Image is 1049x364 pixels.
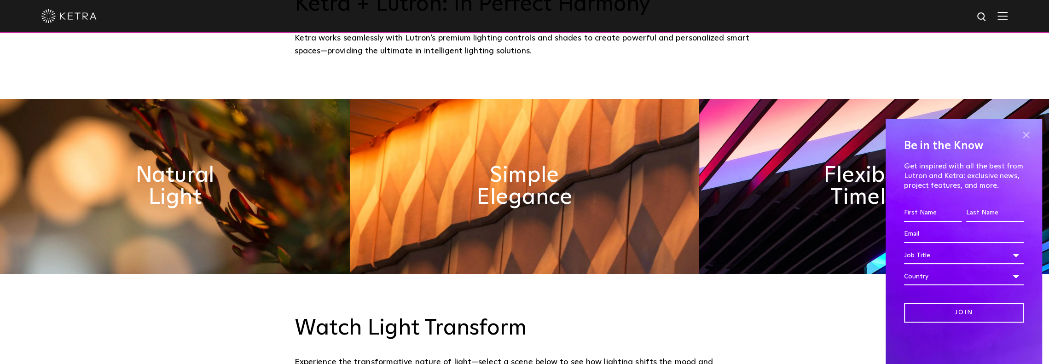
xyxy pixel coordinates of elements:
[904,268,1024,285] div: Country
[41,9,97,23] img: ketra-logo-2019-white
[904,162,1024,190] p: Get inspired with all the best from Lutron and Ketra: exclusive news, project features, and more.
[904,303,1024,323] input: Join
[295,315,755,342] h3: Watch Light Transform
[350,99,700,274] img: simple_elegance
[997,12,1008,20] img: Hamburger%20Nav.svg
[699,99,1049,274] img: flexible_timeless_ketra
[811,164,937,208] h2: Flexible & Timeless
[976,12,988,23] img: search icon
[904,137,1024,155] h4: Be in the Know
[462,164,587,208] h2: Simple Elegance
[904,204,962,222] input: First Name
[904,247,1024,264] div: Job Title
[966,204,1024,222] input: Last Name
[112,164,238,208] h2: Natural Light
[904,225,1024,243] input: Email
[295,32,755,58] div: Ketra works seamlessly with Lutron’s premium lighting controls and shades to create powerful and ...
